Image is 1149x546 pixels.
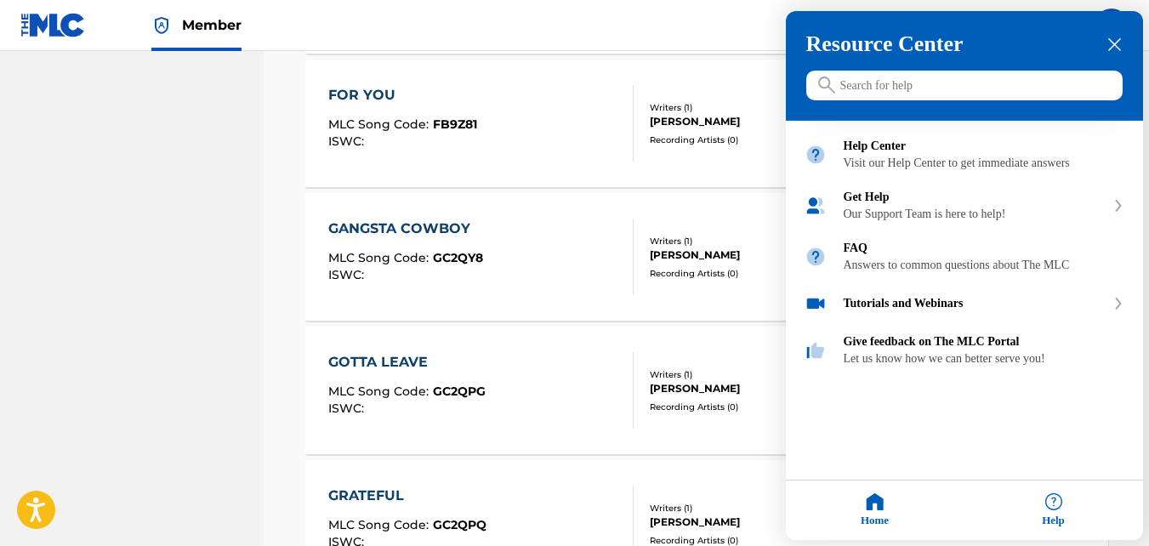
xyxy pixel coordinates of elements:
[806,31,1123,57] h3: Resource Center
[1113,298,1123,310] svg: expand
[844,335,1124,349] div: Give feedback on The MLC Portal
[844,297,1106,310] div: Tutorials and Webinars
[786,481,964,540] div: Home
[964,481,1143,540] div: Help
[805,293,827,315] img: module icon
[805,144,827,166] img: module icon
[786,282,1143,325] div: Tutorials and Webinars
[818,77,835,94] svg: icon
[844,242,1124,255] div: FAQ
[844,352,1124,366] div: Let us know how we can better serve you!
[805,339,827,361] img: module icon
[844,208,1106,221] div: Our Support Team is here to help!
[786,129,1143,180] div: Help Center
[844,259,1124,272] div: Answers to common questions about The MLC
[786,121,1143,376] div: Resource center home modules
[805,246,827,268] img: module icon
[844,139,1124,153] div: Help Center
[805,195,827,217] img: module icon
[786,325,1143,376] div: Give feedback on The MLC Portal
[786,121,1143,376] div: entering resource center home
[844,191,1106,204] div: Get Help
[786,231,1143,282] div: FAQ
[1113,200,1123,212] svg: expand
[806,71,1123,100] input: Search for help
[844,156,1124,170] div: Visit our Help Center to get immediate answers
[1106,37,1123,53] div: close resource center
[786,180,1143,231] div: Get Help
